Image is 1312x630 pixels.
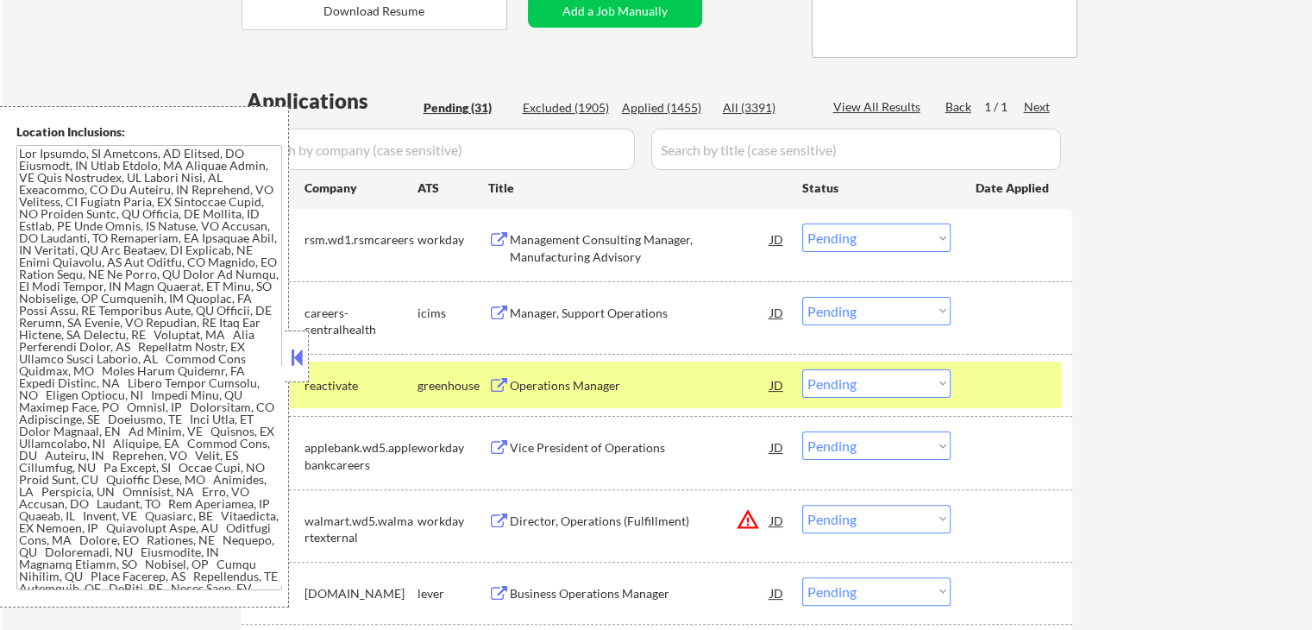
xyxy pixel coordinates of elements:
[976,180,1051,197] div: Date Applied
[16,123,282,141] div: Location Inclusions:
[769,224,786,255] div: JD
[510,377,770,394] div: Operations Manager
[304,439,417,473] div: applebank.wd5.applebankcareers
[304,231,417,249] div: rsm.wd1.rsmcareers
[984,98,1024,116] div: 1 / 1
[510,585,770,602] div: Business Operations Manager
[304,180,417,197] div: Company
[1024,98,1051,116] div: Next
[769,505,786,536] div: JD
[488,180,786,197] div: Title
[723,99,809,117] div: All (3391)
[523,99,609,117] div: Excluded (1905)
[417,231,488,249] div: workday
[247,129,635,170] input: Search by company (case sensitive)
[424,99,510,117] div: Pending (31)
[510,231,770,265] div: Management Consulting Manager, Manufacturing Advisory
[417,377,488,394] div: greenhouse
[736,507,760,532] button: warning_amber
[510,513,770,530] div: Director, Operations (Fulfillment)
[417,180,488,197] div: ATS
[622,99,708,117] div: Applied (1455)
[417,305,488,322] div: icims
[769,577,786,608] div: JD
[417,585,488,602] div: lever
[769,369,786,400] div: JD
[769,432,786,463] div: JD
[247,91,417,111] div: Applications
[651,129,1061,170] input: Search by title (case sensitive)
[417,513,488,530] div: workday
[510,305,770,322] div: Manager, Support Operations
[833,98,926,116] div: View All Results
[304,513,417,546] div: walmart.wd5.walmartexternal
[304,377,417,394] div: reactivate
[769,297,786,328] div: JD
[510,439,770,457] div: Vice President of Operations
[304,585,417,602] div: [DOMAIN_NAME]
[417,439,488,457] div: workday
[802,172,951,203] div: Status
[304,305,417,338] div: careers-centralhealth
[945,98,973,116] div: Back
